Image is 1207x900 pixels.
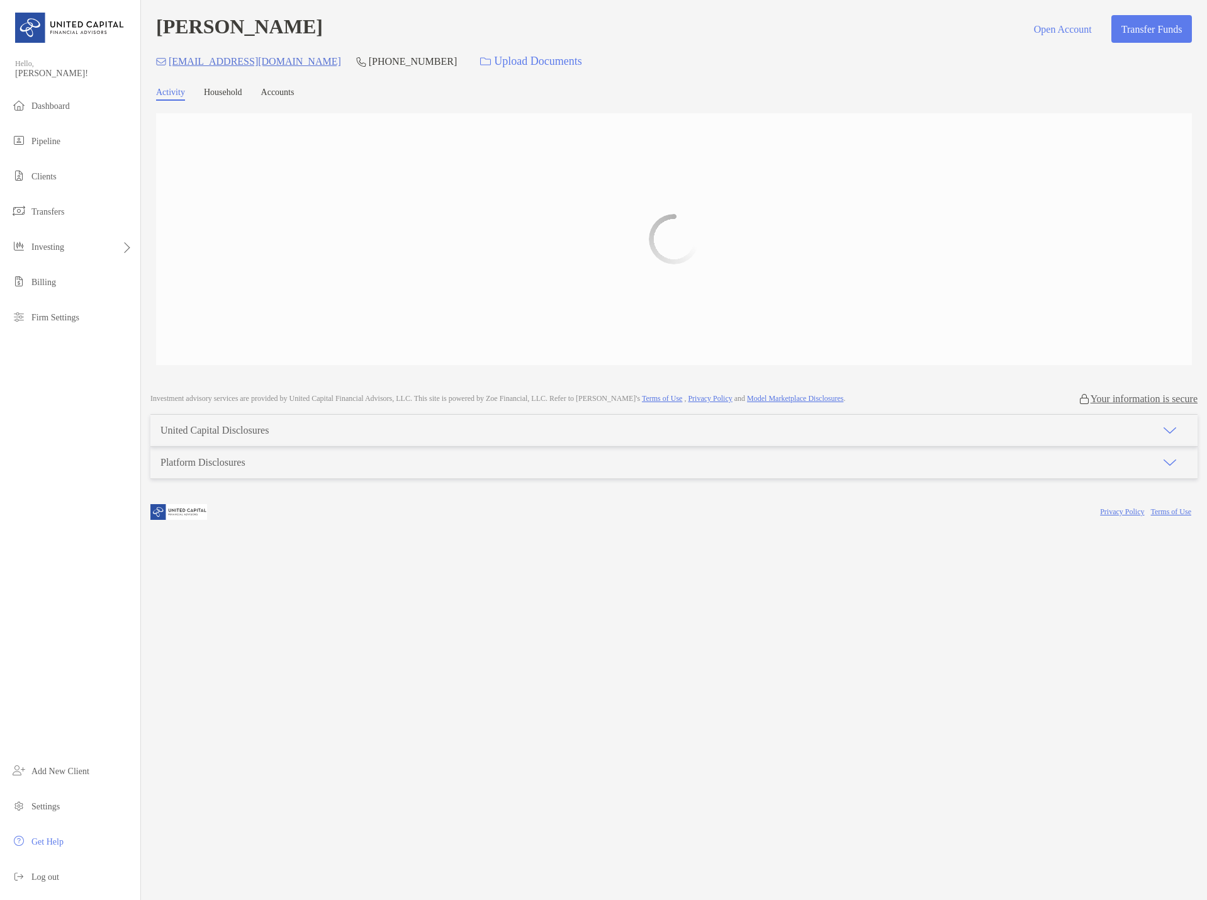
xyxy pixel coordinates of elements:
[31,137,60,146] span: Pipeline
[688,394,732,403] a: Privacy Policy
[31,242,64,252] span: Investing
[31,101,70,111] span: Dashboard
[11,833,26,848] img: get-help icon
[156,58,166,65] img: Email Icon
[11,869,26,884] img: logout icon
[169,53,341,69] p: [EMAIL_ADDRESS][DOMAIN_NAME]
[31,207,64,217] span: Transfers
[11,763,26,778] img: add_new_client icon
[150,394,845,403] p: Investment advisory services are provided by United Capital Financial Advisors, LLC . This site i...
[1100,507,1144,516] a: Privacy Policy
[11,203,26,218] img: transfers icon
[156,87,185,101] a: Activity
[1111,15,1192,43] button: Transfer Funds
[369,53,457,69] p: [PHONE_NUMBER]
[31,837,64,847] span: Get Help
[472,48,590,75] a: Upload Documents
[15,69,133,79] span: [PERSON_NAME]!
[11,274,26,289] img: billing icon
[1162,423,1177,438] img: icon arrow
[160,425,269,436] div: United Capital Disclosures
[1091,393,1198,405] p: Your information is secure
[1024,15,1101,43] button: Open Account
[11,133,26,148] img: pipeline icon
[356,57,366,67] img: Phone Icon
[31,313,79,322] span: Firm Settings
[1162,455,1177,470] img: icon arrow
[156,15,323,43] h4: [PERSON_NAME]
[150,498,207,526] img: company logo
[747,394,843,403] a: Model Marketplace Disclosures
[160,457,245,468] div: Platform Disclosures
[31,802,60,811] span: Settings
[480,57,491,66] img: button icon
[11,168,26,183] img: clients icon
[204,87,242,101] a: Household
[31,278,56,287] span: Billing
[31,172,57,181] span: Clients
[642,394,682,403] a: Terms of Use
[11,239,26,254] img: investing icon
[261,87,295,101] a: Accounts
[11,798,26,813] img: settings icon
[11,98,26,113] img: dashboard icon
[11,309,26,324] img: firm-settings icon
[31,767,89,776] span: Add New Client
[31,872,59,882] span: Log out
[1151,507,1191,516] a: Terms of Use
[15,5,125,50] img: United Capital Logo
